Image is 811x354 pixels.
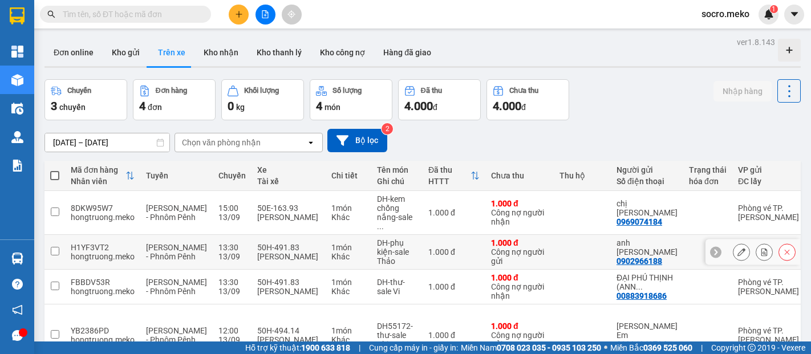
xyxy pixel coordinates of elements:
div: VP gửi [738,165,803,174]
button: plus [229,5,249,25]
div: 13/09 [218,252,246,261]
sup: 2 [382,123,393,135]
div: 8DKW95W7 [71,204,135,213]
div: hóa đơn [689,177,727,186]
div: anh Cường Vũ [617,238,678,257]
img: logo-vxr [10,7,25,25]
sup: 1 [770,5,778,13]
th: Toggle SortBy [423,161,485,191]
img: dashboard-icon [11,46,23,58]
button: Chuyến3chuyến [44,79,127,120]
div: Khác [331,213,366,222]
span: notification [12,304,23,315]
div: DH-thư-sale Vi [377,278,417,296]
button: Đã thu4.000đ [398,79,481,120]
div: Công nợ người nhận [491,282,548,300]
div: Công nợ người gửi [491,331,548,349]
div: 1.000 đ [491,273,548,282]
div: ver 1.8.143 [737,36,775,48]
div: FBBDV53R [71,278,135,287]
span: file-add [261,10,269,18]
span: 1 [772,5,776,13]
span: Miền Nam [461,341,601,354]
div: 02836369734 [617,340,667,349]
button: Khối lượng0kg [221,79,304,120]
strong: 0369 525 060 [643,343,692,352]
span: ... [636,282,643,291]
span: aim [287,10,295,18]
div: 1 món [331,278,366,287]
img: icon-new-feature [764,9,774,19]
div: Xe [257,165,320,174]
strong: 1900 633 818 [301,343,350,352]
div: [PERSON_NAME] [257,252,320,261]
div: YB2386PD [71,326,135,335]
span: đ [521,103,526,112]
span: ⚪️ [604,345,607,350]
span: 4.000 [404,99,433,113]
img: warehouse-icon [11,74,23,86]
div: Anh Hồ Em [617,322,678,340]
div: Chọn văn phòng nhận [182,137,261,148]
div: Khác [331,287,366,296]
div: Khác [331,252,366,261]
div: Công nợ người gửi [491,247,548,266]
span: đ [433,103,437,112]
span: [PERSON_NAME] - Phnôm Pênh [146,278,207,296]
button: Số lượng4món [310,79,392,120]
span: | [701,341,703,354]
div: Tạo kho hàng mới [778,39,801,62]
div: 13:30 [218,243,246,252]
div: DH-kem chống nắng-sale Thảo [377,194,417,231]
div: Chuyến [67,87,91,95]
span: | [359,341,360,354]
div: hongtruong.meko [71,287,135,296]
div: hongtruong.meko [71,252,135,261]
div: Chưa thu [491,171,548,180]
button: Kho công nợ [311,39,374,66]
div: Chi tiết [331,171,366,180]
button: Đơn hàng4đơn [133,79,216,120]
img: warehouse-icon [11,103,23,115]
span: message [12,330,23,341]
span: 3 [51,99,57,113]
div: [PERSON_NAME] [257,213,320,222]
button: Bộ lọc [327,129,387,152]
div: Thu hộ [559,171,605,180]
span: Hỗ trợ kỹ thuật: [245,341,350,354]
span: Cung cấp máy in - giấy in: [369,341,458,354]
button: Trên xe [149,39,194,66]
div: Người gửi [617,165,678,174]
svg: open [306,138,315,147]
div: Trạng thái [689,165,727,174]
div: 1.000 đ [491,322,548,331]
div: ĐC lấy [738,177,803,186]
div: Tài xế [257,177,320,186]
div: 1.000 đ [491,199,548,208]
div: Tên món [377,165,417,174]
span: caret-down [789,9,800,19]
button: Kho nhận [194,39,248,66]
span: plus [235,10,243,18]
div: Đã thu [428,165,471,174]
div: 13:30 [218,278,246,287]
div: 12:00 [218,326,246,335]
div: Chuyến [218,171,246,180]
div: 1.000 đ [491,238,548,247]
div: 50H-491.83 [257,243,320,252]
span: 0 [228,99,234,113]
span: chuyến [59,103,86,112]
span: món [325,103,340,112]
img: solution-icon [11,160,23,172]
div: 50E-163.93 [257,204,320,213]
div: 1 món [331,204,366,213]
div: 1.000 đ [428,247,480,257]
span: 4 [316,99,322,113]
div: 0902966188 [617,257,662,266]
strong: 0708 023 035 - 0935 103 250 [497,343,601,352]
img: warehouse-icon [11,131,23,143]
div: Tuyến [146,171,207,180]
div: 1.000 đ [428,282,480,291]
img: warehouse-icon [11,253,23,265]
div: HTTT [428,177,471,186]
